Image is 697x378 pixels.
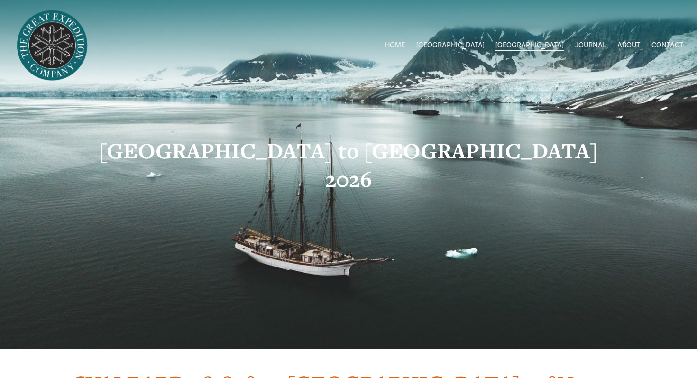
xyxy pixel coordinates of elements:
[99,136,603,193] strong: [GEOGRAPHIC_DATA] to [GEOGRAPHIC_DATA] 2026
[575,38,606,52] a: JOURNAL
[385,38,405,52] a: HOME
[416,38,485,52] a: folder dropdown
[495,38,564,52] a: folder dropdown
[651,38,683,52] a: CONTACT
[617,38,640,52] a: ABOUT
[495,39,564,52] span: [GEOGRAPHIC_DATA]
[416,39,485,52] span: [GEOGRAPHIC_DATA]
[14,7,91,84] img: Arctic Expeditions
